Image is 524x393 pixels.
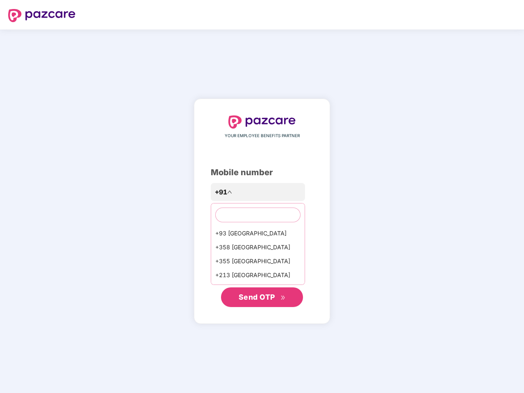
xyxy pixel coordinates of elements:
div: +358 [GEOGRAPHIC_DATA] [211,240,305,254]
img: logo [228,115,296,129]
img: logo [8,9,75,22]
div: +355 [GEOGRAPHIC_DATA] [211,254,305,268]
div: +1684 AmericanSamoa [211,282,305,296]
div: +213 [GEOGRAPHIC_DATA] [211,268,305,282]
span: up [227,190,232,194]
span: +91 [215,187,227,197]
div: Mobile number [211,166,313,179]
span: YOUR EMPLOYEE BENEFITS PARTNER [225,133,300,139]
button: Send OTPdouble-right [221,287,303,307]
span: Send OTP [239,293,275,301]
span: double-right [280,295,286,300]
div: +93 [GEOGRAPHIC_DATA] [211,226,305,240]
